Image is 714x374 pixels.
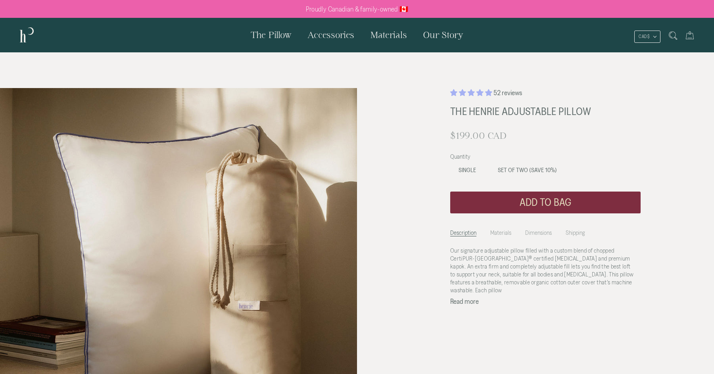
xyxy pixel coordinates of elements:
[493,89,522,96] span: 52 reviews
[423,30,463,40] span: Our Story
[450,89,493,96] span: 4.87 stars
[634,31,660,43] button: CAD $
[450,225,476,236] li: Description
[307,30,354,40] span: Accessories
[450,103,613,120] h1: The Henrie Adjustable Pillow
[450,247,635,294] p: Our signature adjustable pillow filled with a custom blend of chopped CertiPUR-[GEOGRAPHIC_DATA] ...
[566,225,585,236] li: Shipping
[450,153,473,160] span: Quantity
[525,225,552,236] li: Dimensions
[299,18,362,52] a: Accessories
[362,18,415,52] a: Materials
[415,18,471,52] a: Our Story
[306,5,409,13] p: Proudly Canadian & family-owned 🇨🇦
[450,192,641,213] button: Add to bag
[243,18,299,52] a: The Pillow
[498,167,557,173] span: Set of Two (SAVE 10%)
[450,298,479,305] button: Read more
[459,167,476,173] span: Single
[450,130,507,140] span: $199.00 CAD
[370,30,407,40] span: Materials
[251,30,292,40] span: The Pillow
[490,225,511,236] li: Materials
